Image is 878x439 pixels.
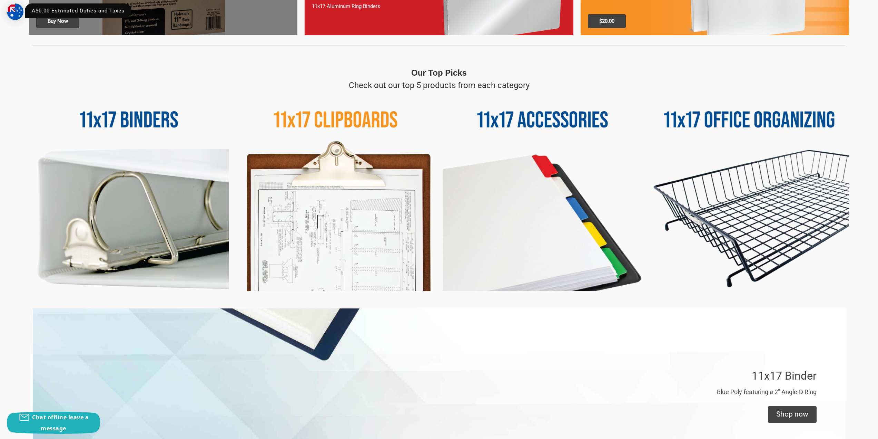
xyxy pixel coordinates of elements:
img: 11x17 Clipboards [236,92,436,292]
div: Shop now [768,406,817,423]
p: Check out our top 5 products from each category [349,79,530,92]
img: duty and tax information for Australia [7,3,23,20]
div: Shop now [776,409,808,420]
span: $20.00 [588,14,626,28]
img: 11x17 Accessories [443,92,642,292]
div: A$0.00 Estimated Duties and Taxes [25,3,131,18]
p: 11x17 Binder [752,368,817,384]
img: 11x17 Binders [29,92,229,292]
button: Chat offline leave a message [7,412,100,434]
span: Buy Now [36,14,79,28]
p: Blue Poly featuring a 2" Angle-D Ring [717,387,817,397]
span: Chat offline leave a message [32,413,89,432]
p: Our Top Picks [411,67,467,79]
img: 11x17 Office Organizing [650,92,849,292]
p: 11x17 Aluminum Ring Binders [312,2,566,10]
